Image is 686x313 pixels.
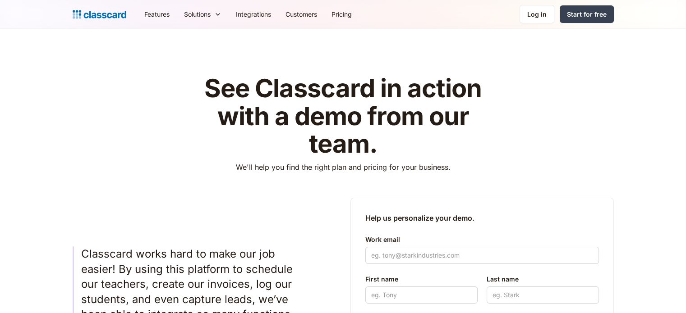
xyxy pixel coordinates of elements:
h2: Help us personalize your demo. [365,213,599,223]
a: Start for free [560,5,614,23]
input: eg. Tony [365,286,478,304]
input: eg. Stark [487,286,599,304]
strong: See Classcard in action with a demo from our team. [204,73,482,159]
a: Log in [520,5,554,23]
div: Solutions [177,4,229,24]
label: First name [365,274,478,285]
a: Pricing [324,4,359,24]
a: home [73,8,126,21]
input: eg. tony@starkindustries.com [365,247,599,264]
label: Work email [365,234,599,245]
div: Solutions [184,9,211,19]
label: Last name [487,274,599,285]
a: Features [137,4,177,24]
div: Start for free [567,9,607,19]
a: Integrations [229,4,278,24]
div: Log in [527,9,547,19]
a: Customers [278,4,324,24]
p: We'll help you find the right plan and pricing for your business. [236,162,451,172]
